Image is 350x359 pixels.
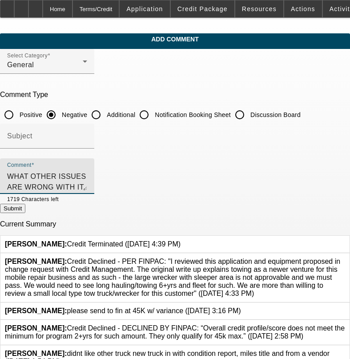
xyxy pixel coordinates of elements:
mat-label: Subject [7,132,32,140]
b: [PERSON_NAME]: [5,350,67,357]
label: Discussion Board [249,110,301,119]
b: [PERSON_NAME]: [5,240,67,248]
span: Credit Declined - PER FINPAC: "I reviewed this application and equipment proposed in change reque... [5,258,340,297]
span: Actions [291,5,315,12]
span: Credit Terminated ([DATE] 4:39 PM) [5,240,181,248]
button: Actions [284,0,322,17]
span: please send to fin at 45K w/ variance ([DATE] 3:16 PM) [5,307,241,315]
label: Additional [105,110,135,119]
span: Add Comment [7,36,343,43]
mat-label: Comment [7,162,32,168]
b: [PERSON_NAME]: [5,307,67,315]
span: Application [126,5,163,12]
mat-label: Select Category [7,53,48,59]
button: Credit Package [171,0,234,17]
button: Resources [235,0,283,17]
label: Negative [60,110,87,119]
button: Application [120,0,169,17]
b: [PERSON_NAME]: [5,258,67,265]
span: General [7,61,34,69]
span: Credit Declined - DECLINED BY FINPAC: “Overall credit profile/score does not meet the minimum for... [5,324,345,340]
label: Positive [18,110,42,119]
label: Notification Booking Sheet [153,110,231,119]
mat-hint: 1719 Characters left [7,194,59,204]
span: Resources [242,5,277,12]
b: [PERSON_NAME]: [5,324,67,332]
span: Credit Package [177,5,228,12]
